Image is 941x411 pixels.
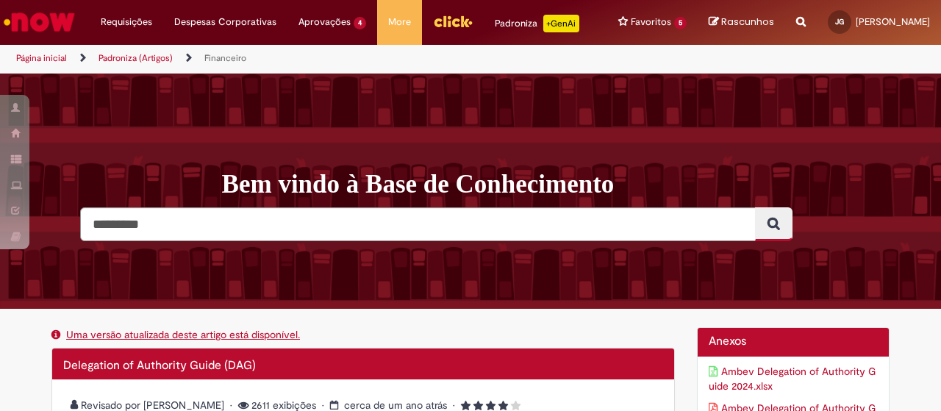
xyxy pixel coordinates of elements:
[222,169,901,200] h1: Bem vindo à Base de Conhecimento
[709,364,879,393] a: Download de anexo Ambev Delegation of Authority Guide 2024.xlsx
[204,52,246,64] a: Financeiro
[486,401,495,411] i: 3
[298,15,351,29] span: Aprovações
[354,17,366,29] span: 4
[709,335,879,349] h2: Anexos
[16,52,67,64] a: Página inicial
[80,207,756,241] input: Pesquisar
[631,15,671,29] span: Favoritos
[11,45,616,72] ul: Trilhas de página
[388,15,411,29] span: More
[1,7,77,37] img: ServiceNow
[433,10,473,32] img: click_logo_yellow_360x200.png
[174,15,276,29] span: Despesas Corporativas
[99,52,173,64] a: Padroniza (Artigos)
[473,401,483,411] i: 2
[495,15,579,32] div: Padroniza
[835,17,844,26] span: JG
[709,15,774,29] a: Rascunhos
[66,328,300,341] a: Uma versão atualizada deste artigo está disponível.
[101,15,152,29] span: Requisições
[511,401,520,411] i: 5
[755,207,792,241] button: Pesquisar
[461,401,470,411] i: 1
[543,15,579,32] p: +GenAi
[721,15,774,29] span: Rascunhos
[63,358,256,373] span: Delegation of Authority Guide (DAG)
[674,17,687,29] span: 5
[856,15,930,28] span: [PERSON_NAME]
[498,401,508,411] i: 4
